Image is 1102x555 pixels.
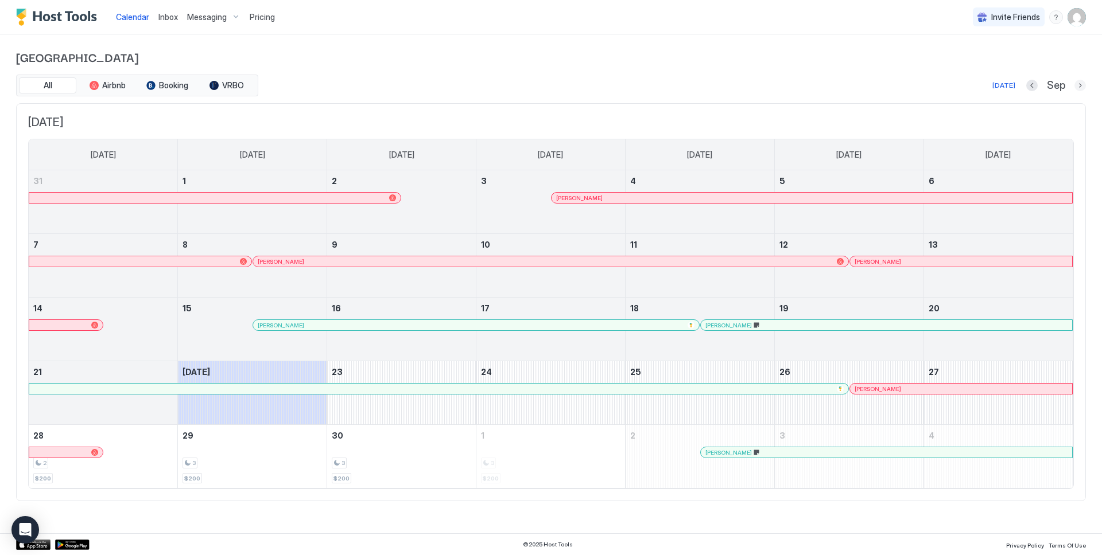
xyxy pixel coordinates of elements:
[855,258,1068,265] div: [PERSON_NAME]
[183,367,210,377] span: [DATE]
[79,77,136,93] button: Airbnb
[332,176,337,186] span: 2
[16,48,1086,65] span: [GEOGRAPHIC_DATA]
[626,361,774,382] a: September 25, 2025
[44,80,52,91] span: All
[974,139,1022,170] a: Saturday
[626,425,774,446] a: October 2, 2025
[327,361,476,382] a: September 23, 2025
[159,80,188,91] span: Booking
[924,298,1073,319] a: September 20, 2025
[183,240,188,249] span: 8
[183,176,186,186] span: 1
[178,170,327,234] td: September 1, 2025
[184,475,200,482] span: $200
[29,425,178,488] td: September 28, 2025
[332,303,341,313] span: 16
[178,298,327,361] td: September 15, 2025
[29,170,177,191] a: August 31, 2025
[991,12,1040,22] span: Invite Friends
[476,234,626,298] td: September 10, 2025
[924,234,1073,255] a: September 13, 2025
[476,170,625,191] a: September 3, 2025
[985,150,1011,160] span: [DATE]
[33,240,38,249] span: 7
[178,425,327,446] a: September 29, 2025
[327,361,476,425] td: September 23, 2025
[29,234,177,255] a: September 7, 2025
[991,79,1017,92] button: [DATE]
[258,258,844,265] div: [PERSON_NAME]
[774,298,923,361] td: September 19, 2025
[476,234,625,255] a: September 10, 2025
[389,150,414,160] span: [DATE]
[481,431,484,440] span: 1
[779,176,785,186] span: 5
[625,170,774,234] td: September 4, 2025
[929,303,940,313] span: 20
[327,425,476,488] td: September 30, 2025
[775,234,923,255] a: September 12, 2025
[43,459,46,467] span: 2
[476,361,625,382] a: September 24, 2025
[35,475,51,482] span: $200
[327,425,476,446] a: September 30, 2025
[29,234,178,298] td: September 7, 2025
[556,194,603,202] span: [PERSON_NAME]
[775,361,923,382] a: September 26, 2025
[332,367,343,377] span: 23
[327,170,476,191] a: September 2, 2025
[178,234,327,255] a: September 8, 2025
[332,240,337,249] span: 9
[1049,538,1086,550] a: Terms Of Use
[625,361,774,425] td: September 25, 2025
[327,298,476,319] a: September 16, 2025
[28,115,1074,130] span: [DATE]
[626,170,774,191] a: September 4, 2025
[687,150,712,160] span: [DATE]
[705,322,1068,329] div: [PERSON_NAME]
[625,298,774,361] td: September 18, 2025
[1049,10,1063,24] div: menu
[16,75,258,96] div: tab-group
[16,9,102,26] a: Host Tools Logo
[327,170,476,234] td: September 2, 2025
[556,194,1068,202] div: [PERSON_NAME]
[178,361,327,425] td: September 22, 2025
[476,298,625,319] a: September 17, 2025
[29,425,177,446] a: September 28, 2025
[779,367,790,377] span: 26
[116,11,149,23] a: Calendar
[630,303,639,313] span: 18
[630,176,636,186] span: 4
[29,298,178,361] td: September 14, 2025
[1049,542,1086,549] span: Terms Of Use
[327,234,476,298] td: September 9, 2025
[11,516,39,544] div: Open Intercom Messenger
[779,303,789,313] span: 19
[198,77,255,93] button: VRBO
[1074,80,1086,91] button: Next month
[855,385,901,393] span: [PERSON_NAME]
[476,361,626,425] td: September 24, 2025
[705,449,752,456] span: [PERSON_NAME]
[705,322,752,329] span: [PERSON_NAME]
[33,303,42,313] span: 14
[378,139,426,170] a: Tuesday
[258,322,694,329] div: [PERSON_NAME]
[33,431,44,440] span: 28
[29,361,177,382] a: September 21, 2025
[1026,80,1038,91] button: Previous month
[526,139,575,170] a: Wednesday
[481,176,487,186] span: 3
[779,240,788,249] span: 12
[855,258,901,265] span: [PERSON_NAME]
[183,431,193,440] span: 29
[33,176,42,186] span: 31
[630,240,637,249] span: 11
[178,170,327,191] a: September 1, 2025
[332,431,343,440] span: 30
[476,425,625,446] a: October 1, 2025
[55,540,90,550] a: Google Play Store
